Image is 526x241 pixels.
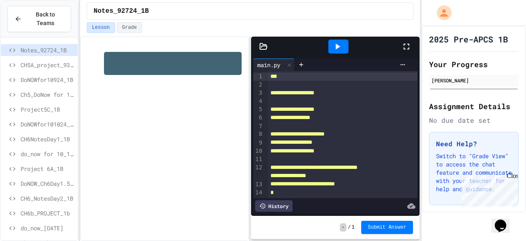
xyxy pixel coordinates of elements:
[21,105,74,114] span: Project5C_1B
[431,77,516,84] div: [PERSON_NAME]
[368,224,406,231] span: Submit Answer
[21,224,74,232] span: do_now_[DATE]
[7,6,71,32] button: Back to Teams
[429,101,519,112] h2: Assignment Details
[253,114,263,122] div: 6
[21,179,74,188] span: DoNOW_Ch6Day1.5_102524_1B
[253,58,295,71] div: main.py
[21,90,74,99] span: Ch5_DoNow for 10_8_24
[348,224,351,231] span: /
[340,223,346,232] span: -
[253,164,263,180] div: 12
[3,3,57,52] div: Chat with us now!Close
[21,194,74,203] span: CH6_NotesDay2_1B
[21,150,74,158] span: do_now for 10_17_24using the circle paramemters
[429,58,519,70] h2: Your Progress
[253,147,263,155] div: 10
[94,6,149,16] span: Notes_92724_1B
[253,180,263,189] div: 13
[21,135,74,143] span: CH6NotesDay1_1B
[361,221,413,234] button: Submit Answer
[458,172,518,207] iframe: chat widget
[21,120,74,129] span: DoNOWfor101024_1B
[253,105,263,114] div: 5
[253,73,263,81] div: 1
[21,61,74,69] span: CH5A_project_93024_1B
[429,115,519,125] div: No due date set
[21,209,74,218] span: CH6b_PROJECT_1b
[429,33,508,45] h1: 2025 Pre-APCS 1B
[436,152,512,193] p: Switch to "Grade View" to access the chat feature and communicate with your teacher for help and ...
[253,189,263,197] div: 14
[21,164,74,173] span: Project 6A_1B
[87,22,115,33] button: Lesson
[352,224,355,231] span: 1
[436,139,512,149] h3: Need Help?
[27,10,64,28] span: Back to Teams
[253,61,284,69] div: main.py
[21,46,74,54] span: Notes_92724_1B
[117,22,142,33] button: Grade
[253,139,263,147] div: 9
[253,89,263,97] div: 3
[253,122,263,131] div: 7
[253,97,263,105] div: 4
[253,81,263,89] div: 2
[21,75,74,84] span: DoNOWfor10924_1B
[255,200,293,212] div: History
[253,197,263,205] div: 15
[491,208,518,233] iframe: chat widget
[428,3,454,22] div: My Account
[253,155,263,164] div: 11
[253,130,263,138] div: 8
